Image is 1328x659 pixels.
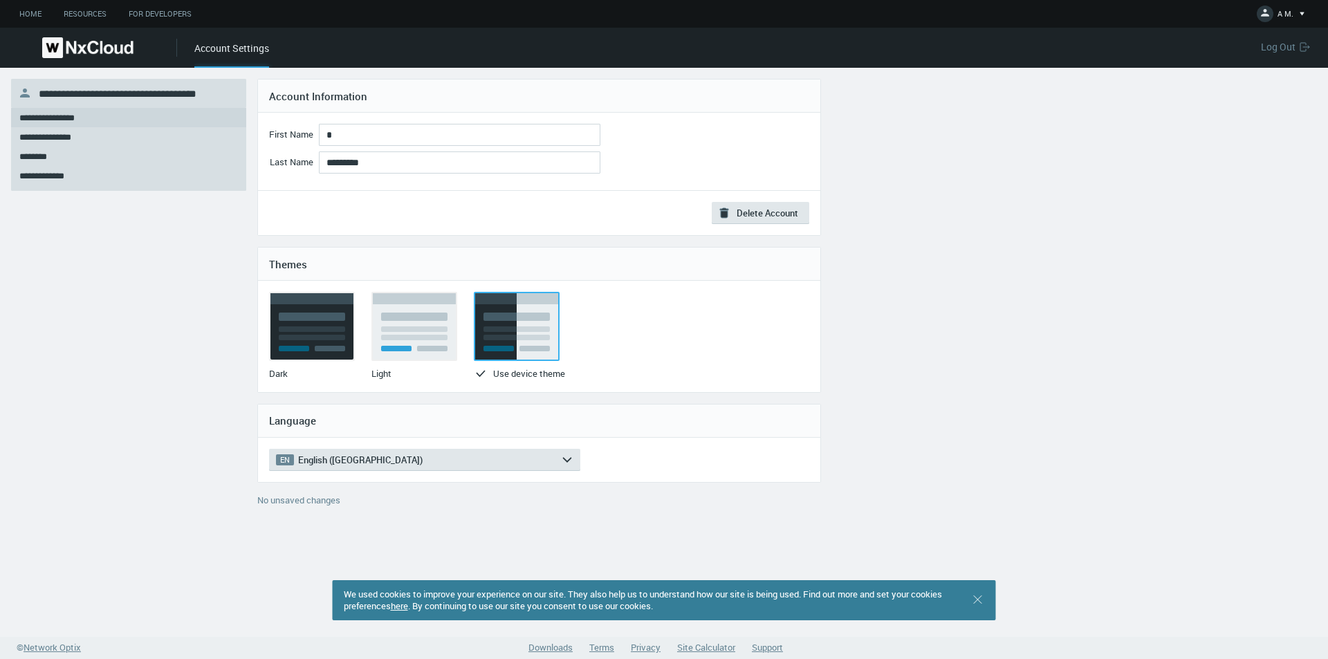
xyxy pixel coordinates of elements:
img: Nx Cloud logo [42,37,133,58]
a: For Developers [118,6,203,23]
div: No unsaved changes [257,494,821,516]
span: EN [276,454,294,465]
span: Dark [269,367,288,380]
a: here [391,600,408,612]
span: Log Out [1261,40,1300,53]
button: Delete Account [712,202,809,224]
div: Account Settings [194,41,269,68]
label: First Name [269,129,313,145]
span: English ([GEOGRAPHIC_DATA]) [298,454,423,465]
button: ENEnglish ([GEOGRAPHIC_DATA]) [269,449,580,471]
span: Use device theme [493,367,565,380]
span: A M. [1278,8,1293,24]
a: Privacy [631,641,661,653]
a: ©Network Optix [17,641,81,655]
span: . By continuing to use our site you consent to use our cookies. [408,600,653,612]
span: Light [371,367,391,380]
a: Resources [53,6,118,23]
a: Support [752,641,783,653]
h4: Themes [269,258,809,270]
h4: Language [269,414,809,427]
a: Downloads [528,641,573,653]
span: Network Optix [24,641,81,653]
span: We used cookies to improve your experience on our site. They also help us to understand how our s... [344,588,942,612]
a: Site Calculator [677,641,735,653]
a: Terms [589,641,614,653]
a: Home [8,6,53,23]
label: Last Name [270,156,313,173]
h4: Account Information [269,90,809,102]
